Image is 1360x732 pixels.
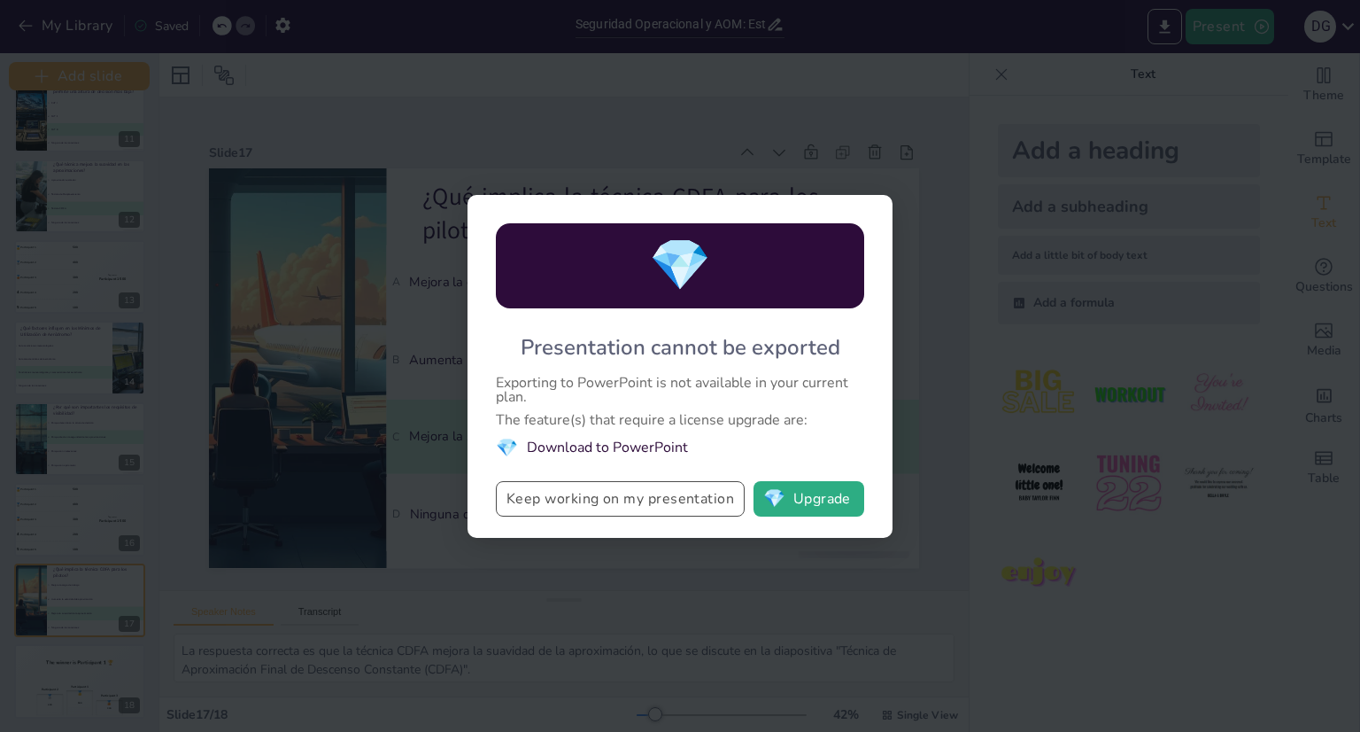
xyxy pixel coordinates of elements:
[496,481,745,517] button: Keep working on my presentation
[753,481,864,517] button: diamondUpgrade
[496,413,864,427] div: The feature(s) that require a license upgrade are:
[496,436,518,460] span: diamond
[763,490,785,508] span: diamond
[521,333,840,362] div: Presentation cannot be exported
[496,436,864,460] li: Download to PowerPoint
[649,231,711,300] span: diamond
[496,376,864,404] div: Exporting to PowerPoint is not available in your current plan.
